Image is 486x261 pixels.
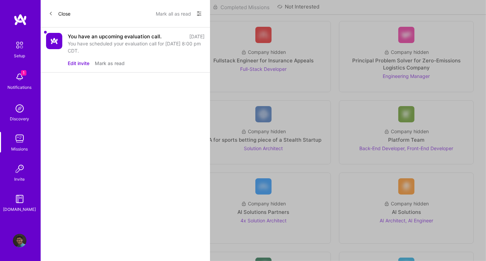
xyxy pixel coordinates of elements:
a: User Avatar [11,234,28,247]
div: Invite [15,176,25,183]
div: You have an upcoming evaluation call. [68,33,162,40]
button: Close [49,8,70,19]
button: Edit invite [68,60,89,67]
button: Mark all as read [156,8,191,19]
img: Company Logo [46,33,62,49]
div: [DOMAIN_NAME] [3,206,36,213]
div: Missions [12,145,28,153]
img: User Avatar [13,234,26,247]
img: logo [14,14,27,26]
img: discovery [13,102,26,115]
img: setup [13,38,27,52]
div: Discovery [10,115,29,122]
img: Invite [13,162,26,176]
div: Setup [14,52,25,59]
img: guide book [13,192,26,206]
div: [DATE] [189,33,205,40]
div: You have scheduled your evaluation call for [DATE] 8:00 pm CDT. [68,40,205,54]
button: Mark as read [95,60,125,67]
img: teamwork [13,132,26,145]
